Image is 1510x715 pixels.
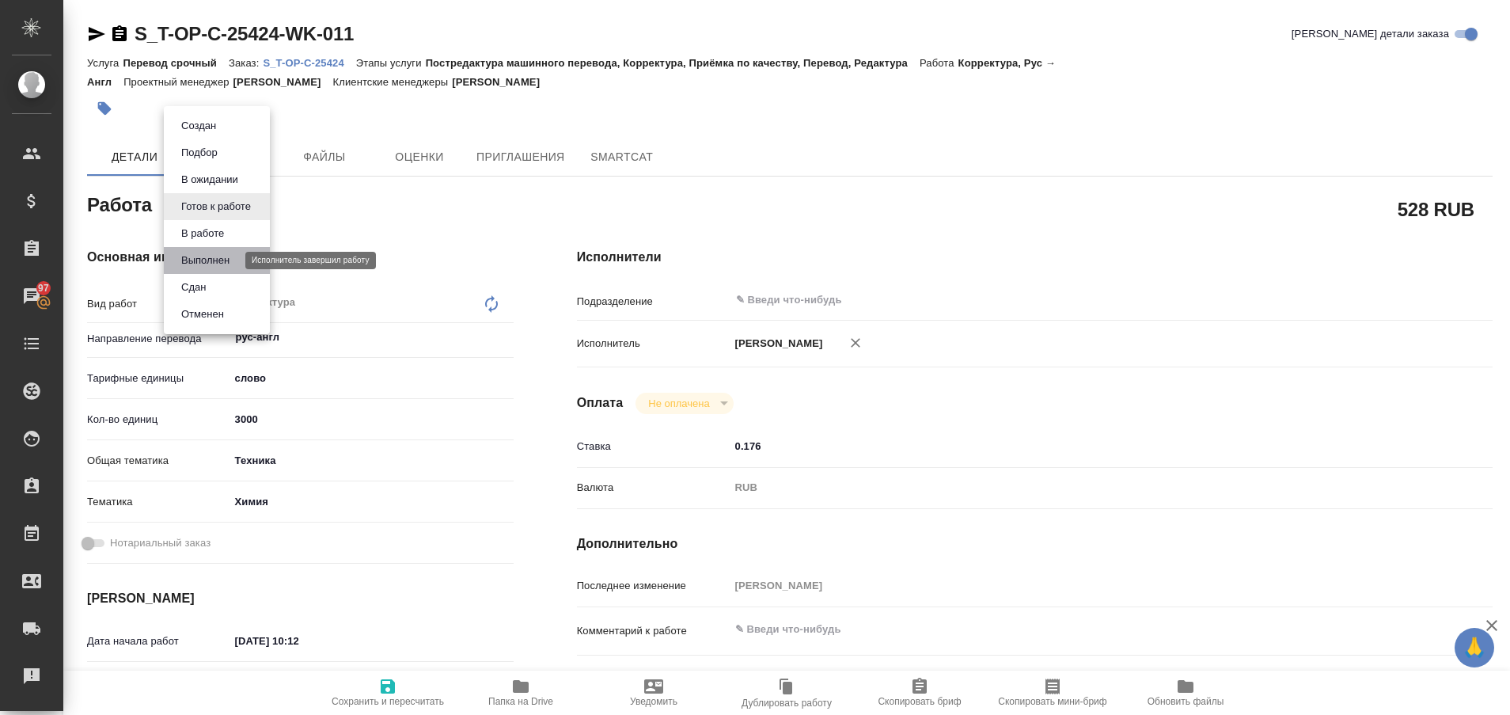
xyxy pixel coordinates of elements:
[176,279,211,296] button: Сдан
[176,306,229,323] button: Отменен
[176,252,234,269] button: Выполнен
[176,225,229,242] button: В работе
[176,171,243,188] button: В ожидании
[176,198,256,215] button: Готов к работе
[176,117,221,135] button: Создан
[176,144,222,162] button: Подбор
